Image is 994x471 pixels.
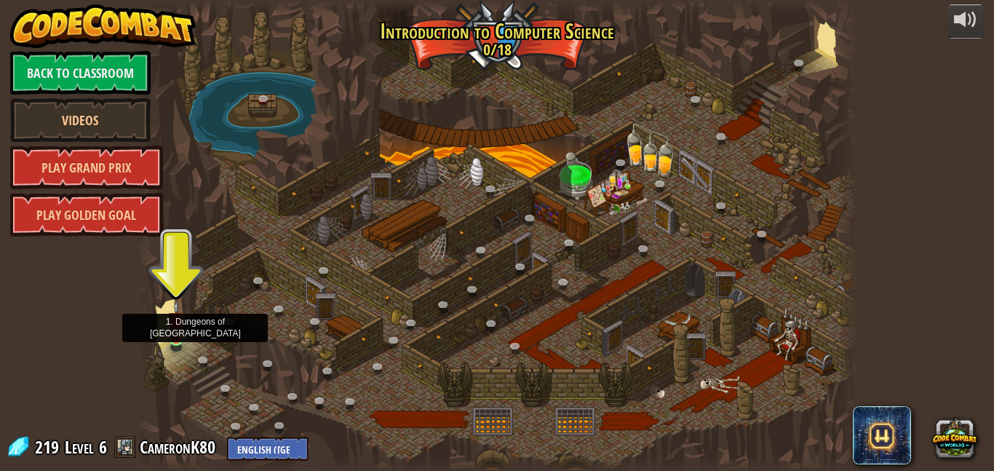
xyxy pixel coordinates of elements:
a: Videos [10,98,151,142]
span: 6 [99,435,107,459]
img: level-banner-unstarted.png [168,301,185,340]
a: CameronK80 [140,435,220,459]
a: Back to Classroom [10,51,151,95]
a: Play Grand Prix [10,146,163,189]
span: Level [65,435,94,459]
button: Adjust volume [947,4,984,39]
a: Play Golden Goal [10,193,163,237]
img: CodeCombat - Learn how to code by playing a game [10,4,196,48]
span: 219 [35,435,63,459]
